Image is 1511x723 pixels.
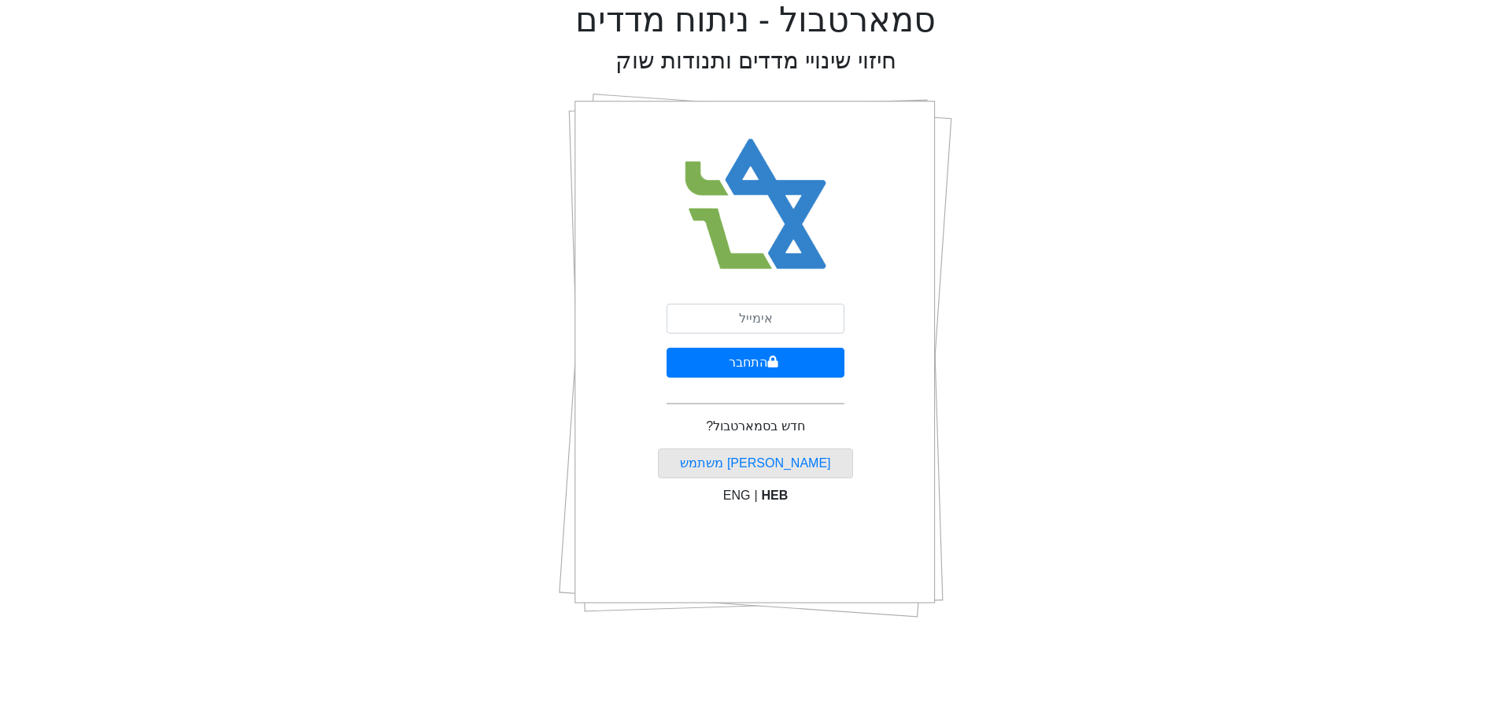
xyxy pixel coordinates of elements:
[754,489,757,502] span: |
[671,118,841,291] img: Smart Bull
[762,489,789,502] span: HEB
[667,348,844,378] button: התחבר
[723,489,751,502] span: ENG
[680,456,830,470] a: [PERSON_NAME] משתמש
[658,448,854,478] button: [PERSON_NAME] משתמש
[706,417,804,436] p: חדש בסמארטבול?
[615,47,896,75] h2: חיזוי שינויי מדדים ותנודות שוק
[667,304,844,334] input: אימייל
